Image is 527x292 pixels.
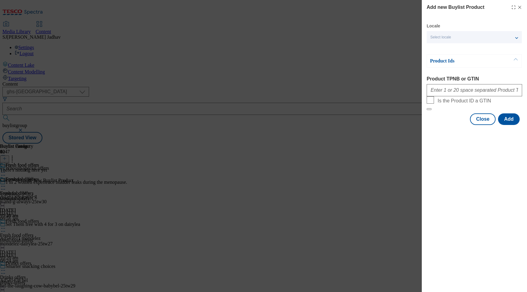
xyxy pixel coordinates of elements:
[438,98,491,104] span: Is the Product ID a GTIN
[427,24,440,28] label: Locale
[430,58,494,64] p: Product Ids
[427,31,522,43] button: Select locale
[427,84,522,96] input: Enter 1 or 20 space separated Product TPNB or GTIN
[427,76,522,82] label: Product TPNB or GTIN
[470,113,496,125] button: Close
[498,113,520,125] button: Add
[430,35,451,40] span: Select locale
[427,4,484,11] h4: Add new Buylist Product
